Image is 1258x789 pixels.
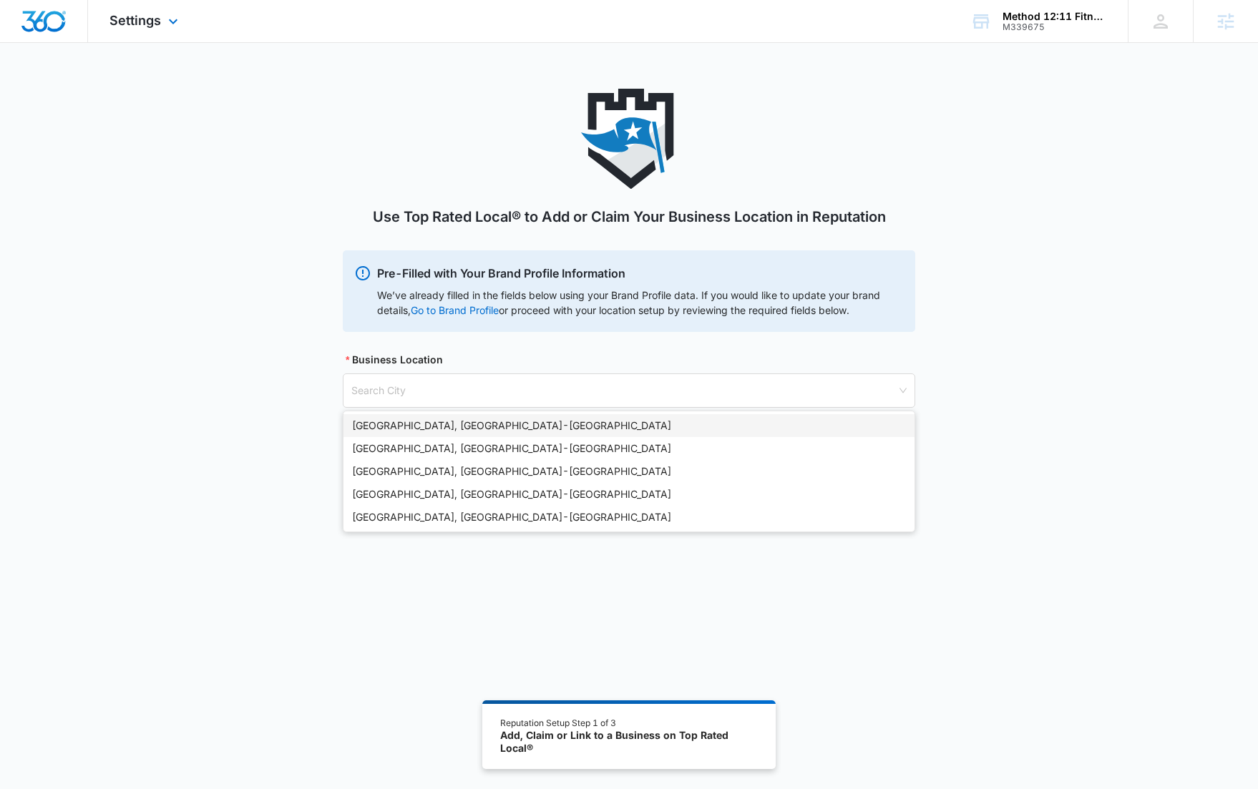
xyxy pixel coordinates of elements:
[1003,11,1107,22] div: account name
[346,352,443,368] label: Business Location
[377,265,904,282] p: Pre-Filled with Your Brand Profile Information
[1003,22,1107,32] div: account id
[109,13,161,28] span: Settings
[500,717,759,730] div: Reputation Setup Step 1 of 3
[579,89,679,189] img: Top Rated Local®
[377,288,904,318] div: We’ve already filled in the fields below using your Brand Profile data. If you would like to upda...
[500,729,759,754] div: Add, Claim or Link to a Business on Top Rated Local®
[373,206,886,227] h1: Use Top Rated Local® to Add or Claim Your Business Location in Reputation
